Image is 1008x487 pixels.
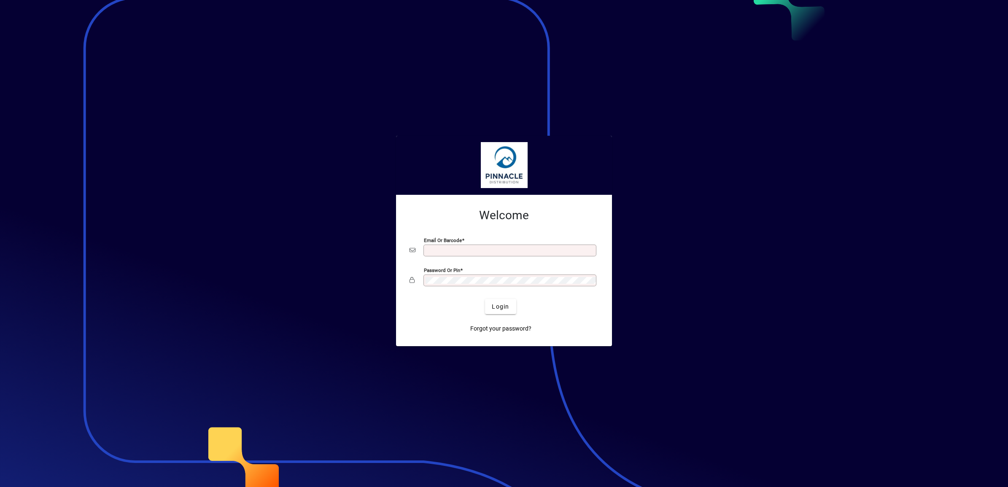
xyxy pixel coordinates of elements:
h2: Welcome [410,208,598,223]
span: Forgot your password? [470,324,531,333]
a: Forgot your password? [467,321,535,336]
mat-label: Email or Barcode [424,237,462,243]
mat-label: Password or Pin [424,267,460,273]
span: Login [492,302,509,311]
button: Login [485,299,516,314]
